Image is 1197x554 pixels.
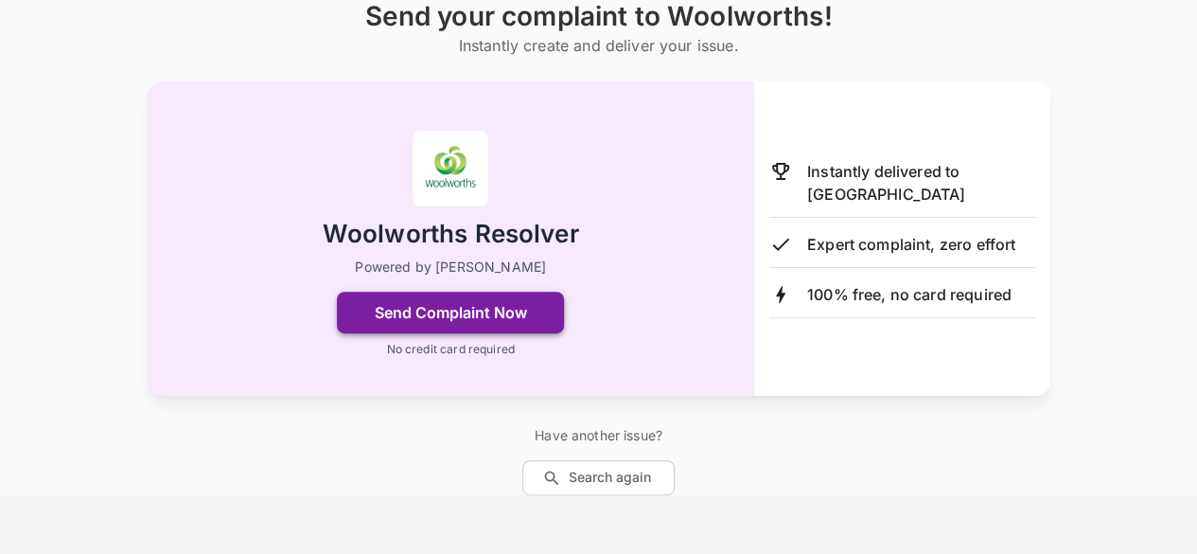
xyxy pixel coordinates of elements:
[337,292,564,333] button: Send Complaint Now
[364,1,832,32] h1: Send your complaint to Woolworths!
[807,233,1015,256] p: Expert complaint, zero effort
[386,341,514,358] p: No credit card required
[522,460,675,495] button: Search again
[323,218,579,251] h2: Woolworths Resolver
[807,160,1035,206] p: Instantly delivered to [GEOGRAPHIC_DATA]
[364,32,832,59] h6: Instantly create and deliver your issue.
[807,283,1012,306] p: 100% free, no card required
[522,426,675,445] p: Have another issue?
[355,258,546,277] p: Powered by [PERSON_NAME]
[413,131,488,206] img: Woolworths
